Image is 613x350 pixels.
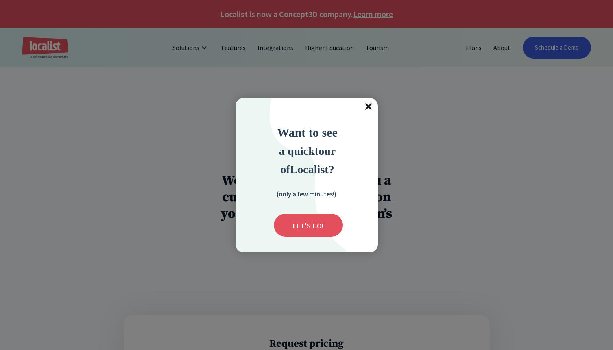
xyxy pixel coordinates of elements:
span: × [360,98,378,116]
div: (only a few minutes!) [266,189,347,199]
div: Submit [274,214,343,237]
strong: (only a few minutes!) [277,190,336,198]
span: Phone number [140,33,183,42]
strong: to [315,145,324,157]
div: Want to see a quick tour of Localist? [255,123,360,178]
span: Job title [140,66,165,75]
strong: Localist? [290,163,334,176]
input: Request Pricing [206,189,279,207]
div: Close popup [360,98,378,116]
strong: Want to see [277,126,338,139]
strong: ur of [280,145,336,176]
span: a quick [279,145,315,157]
a: Privacy Policy [82,160,116,167]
